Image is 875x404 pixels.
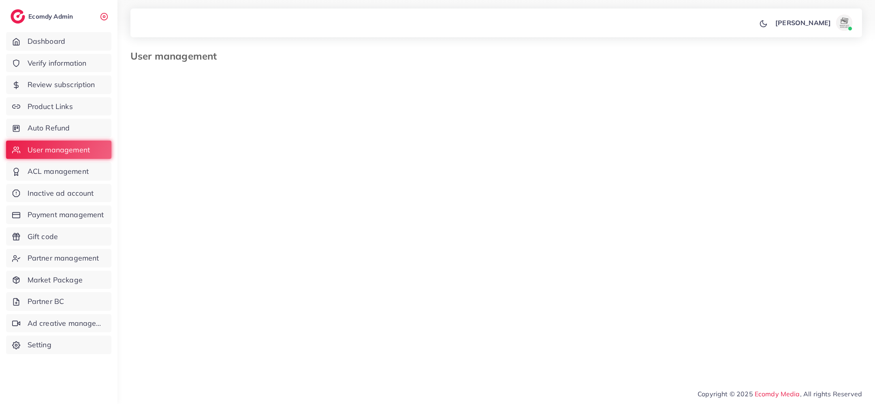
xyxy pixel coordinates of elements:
a: Ecomdy Media [755,390,800,398]
span: User management [28,145,90,155]
a: Inactive ad account [6,184,111,203]
span: Gift code [28,231,58,242]
span: Product Links [28,101,73,112]
span: Verify information [28,58,87,68]
a: Verify information [6,54,111,73]
span: Partner management [28,253,99,263]
a: User management [6,141,111,159]
a: Ad creative management [6,314,111,333]
a: Partner BC [6,292,111,311]
a: ACL management [6,162,111,181]
a: Setting [6,336,111,354]
a: Market Package [6,271,111,289]
h2: Ecomdy Admin [28,13,75,20]
a: Dashboard [6,32,111,51]
span: Inactive ad account [28,188,94,199]
img: avatar [836,15,852,31]
p: [PERSON_NAME] [775,18,831,28]
a: Partner management [6,249,111,267]
span: Dashboard [28,36,65,47]
span: Market Package [28,275,83,285]
span: Review subscription [28,79,95,90]
a: Payment management [6,205,111,224]
img: logo [11,9,25,24]
span: Ad creative management [28,318,105,329]
span: , All rights Reserved [800,389,862,399]
span: Auto Refund [28,123,70,133]
span: Copyright © 2025 [698,389,862,399]
span: Payment management [28,209,104,220]
a: Gift code [6,227,111,246]
a: Product Links [6,97,111,116]
a: Review subscription [6,75,111,94]
a: [PERSON_NAME]avatar [771,15,856,31]
span: Partner BC [28,296,64,307]
span: Setting [28,340,51,350]
span: ACL management [28,166,89,177]
a: logoEcomdy Admin [11,9,75,24]
a: Auto Refund [6,119,111,137]
h3: User management [130,50,223,62]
